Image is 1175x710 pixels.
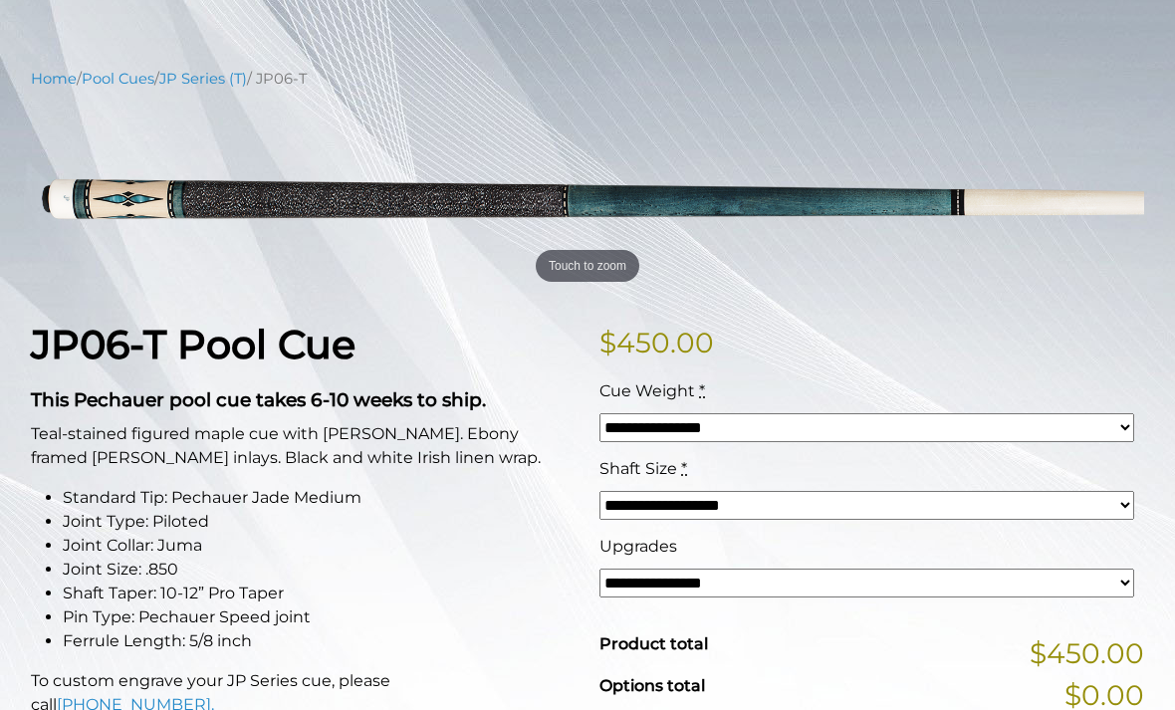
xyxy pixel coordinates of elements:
[599,459,677,478] span: Shaft Size
[63,558,576,582] li: Joint Size: .850
[31,422,576,470] p: Teal-stained figured maple cue with [PERSON_NAME]. Ebony framed [PERSON_NAME] inlays. Black and w...
[31,105,1144,290] a: Touch to zoom
[599,676,705,695] span: Options total
[699,381,705,400] abbr: required
[63,510,576,534] li: Joint Type: Piloted
[599,326,616,359] span: $
[599,634,708,653] span: Product total
[31,388,486,411] strong: This Pechauer pool cue takes 6-10 weeks to ship.
[31,321,355,368] strong: JP06-T Pool Cue
[63,486,576,510] li: Standard Tip: Pechauer Jade Medium
[63,534,576,558] li: Joint Collar: Juma
[63,629,576,653] li: Ferrule Length: 5/8 inch
[681,459,687,478] abbr: required
[1030,632,1144,674] span: $450.00
[599,326,714,359] bdi: 450.00
[82,70,154,88] a: Pool Cues
[599,537,677,556] span: Upgrades
[159,70,247,88] a: JP Series (T)
[599,381,695,400] span: Cue Weight
[31,68,1144,90] nav: Breadcrumb
[31,105,1144,290] img: jp06-T.png
[63,605,576,629] li: Pin Type: Pechauer Speed joint
[31,70,77,88] a: Home
[63,582,576,605] li: Shaft Taper: 10-12” Pro Taper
